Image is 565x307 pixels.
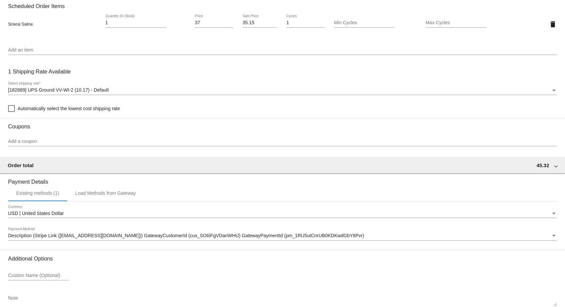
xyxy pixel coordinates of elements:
mat-select: Currency [8,211,557,216]
span: Scleral Saline [8,22,33,27]
span: USD | United States Dollar [8,211,64,216]
input: Max Cycles [426,20,486,26]
h3: Coupons [8,118,557,130]
input: Add a coupon [8,139,557,144]
input: Custom Name (Optional) [8,273,69,278]
input: Quantity (In Stock) [105,20,166,26]
span: [182889] UPS Ground VV-WI-2 (10.17) - Default [8,87,109,93]
input: Add an item [8,48,557,53]
span: Description (Stripe Link ([EMAIL_ADDRESS][DOMAIN_NAME])) GatewayCustomerId (cus_SOtiIFgVDanWHU) G... [8,233,364,238]
span: Automatically select the lowest cost shipping rate [18,104,120,113]
input: Min Cycles [334,20,395,26]
span: Order total [8,162,34,168]
mat-icon: delete [549,20,557,28]
div: Load Methods from Gateway [75,190,136,196]
input: Price [195,20,233,26]
div: Existing methods (1) [16,190,59,196]
input: Cycles [286,20,324,26]
mat-select: Select shipping rate [8,88,557,93]
h3: Additional Options [8,255,557,262]
mat-select: Payment Method [8,233,557,239]
h3: Payment Details [8,174,557,185]
input: Sale Price [242,20,277,26]
h3: 1 Shipping Rate Available [8,64,71,79]
span: 45.32 [536,162,549,168]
